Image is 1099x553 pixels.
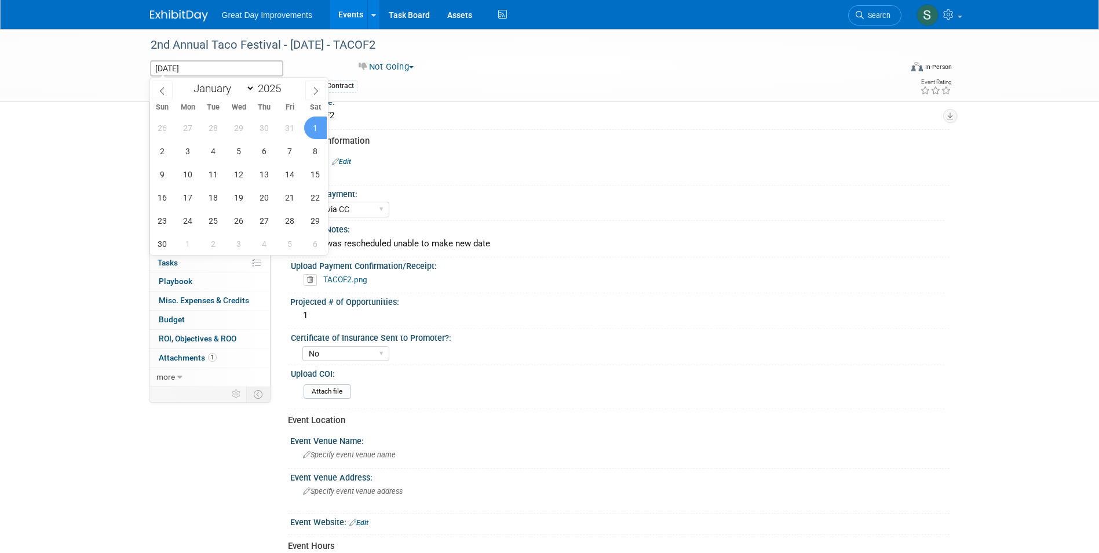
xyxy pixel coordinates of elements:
[290,293,950,308] div: Projected # of Opportunities:
[833,60,952,78] div: Event Format
[222,10,312,20] span: Great Day Improvements
[147,35,884,56] div: 2nd Annual Taco Festival - [DATE] - TACOF2
[159,353,217,362] span: Attachments
[917,4,939,26] img: Sha'Nautica Sales
[349,519,368,527] a: Edit
[159,276,192,286] span: Playbook
[200,104,226,111] span: Tue
[304,117,327,139] span: November 1, 2025
[920,79,951,85] div: Event Rating
[228,232,250,255] span: December 3, 2025
[149,368,270,387] a: more
[151,117,174,139] span: October 26, 2025
[159,315,185,324] span: Budget
[151,163,174,185] span: November 9, 2025
[156,372,175,381] span: more
[848,5,901,26] a: Search
[304,140,327,162] span: November 8, 2025
[202,186,225,209] span: November 18, 2025
[149,140,270,158] a: Staff
[228,186,250,209] span: November 19, 2025
[302,104,328,111] span: Sat
[150,10,208,21] img: ExhibitDay
[925,63,952,71] div: In-Person
[291,257,944,272] div: Upload Payment Confirmation/Receipt:
[323,275,367,284] a: TACOF2.png
[253,186,276,209] span: November 20, 2025
[202,209,225,232] span: November 25, 2025
[188,81,255,96] select: Month
[290,221,950,235] div: Payment Notes:
[227,387,247,402] td: Personalize Event Tab Strip
[202,232,225,255] span: December 2, 2025
[151,209,174,232] span: November 23, 2025
[175,104,200,111] span: Mon
[149,292,270,310] a: Misc. Expenses & Credits
[279,117,301,139] span: October 31, 2025
[226,104,251,111] span: Wed
[177,117,199,139] span: October 27, 2025
[304,209,327,232] span: November 29, 2025
[177,186,199,209] span: November 17, 2025
[304,232,327,255] span: December 6, 2025
[159,296,249,305] span: Misc. Expenses & Credits
[290,514,950,529] div: Event Website:
[149,101,270,120] a: Event Information
[277,104,302,111] span: Fri
[279,140,301,162] span: November 7, 2025
[177,209,199,232] span: November 24, 2025
[291,365,944,380] div: Upload COI:
[299,307,941,325] div: 1
[151,140,174,162] span: November 2, 2025
[355,61,418,73] button: Not Going
[149,197,270,215] a: Giveaways
[279,186,301,209] span: November 21, 2025
[304,276,322,284] a: Delete attachment?
[151,186,174,209] span: November 16, 2025
[323,80,357,92] div: Contract
[290,152,950,168] div: Date Paid:
[208,353,217,362] span: 1
[202,140,225,162] span: November 4, 2025
[304,163,327,185] span: November 15, 2025
[288,540,941,552] div: Event Hours
[291,329,944,344] div: Certificate of Insurance Sent to Promoter?:
[290,469,950,483] div: Event Venue Address:
[299,107,941,125] div: TACOF2
[303,450,396,459] span: Specify event venue name
[246,387,270,402] td: Toggle Event Tabs
[864,11,890,20] span: Search
[911,62,923,71] img: Format-Inperson.png
[202,117,225,139] span: October 28, 2025
[149,254,270,272] a: Tasks
[177,163,199,185] span: November 10, 2025
[279,209,301,232] span: November 28, 2025
[299,235,941,253] div: show was rescheduled unable to make new date
[149,216,270,234] a: Shipments
[228,117,250,139] span: October 29, 2025
[304,186,327,209] span: November 22, 2025
[151,232,174,255] span: November 30, 2025
[253,117,276,139] span: October 30, 2025
[291,185,944,200] div: Form of Payment:
[253,163,276,185] span: November 13, 2025
[228,140,250,162] span: November 5, 2025
[255,82,290,95] input: Year
[251,104,277,111] span: Thu
[149,349,270,368] a: Attachments1
[228,163,250,185] span: November 12, 2025
[150,60,283,77] input: Event Start Date - End Date
[177,232,199,255] span: December 1, 2025
[228,209,250,232] span: November 26, 2025
[290,432,950,447] div: Event Venue Name:
[159,334,236,343] span: ROI, Objectives & ROO
[149,272,270,291] a: Playbook
[288,414,941,427] div: Event Location
[253,232,276,255] span: December 4, 2025
[149,158,270,177] a: Travel Reservations
[253,140,276,162] span: November 6, 2025
[202,163,225,185] span: November 11, 2025
[149,311,270,329] a: Budget
[149,330,270,348] a: ROI, Objectives & ROO
[288,135,941,147] div: Payment Information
